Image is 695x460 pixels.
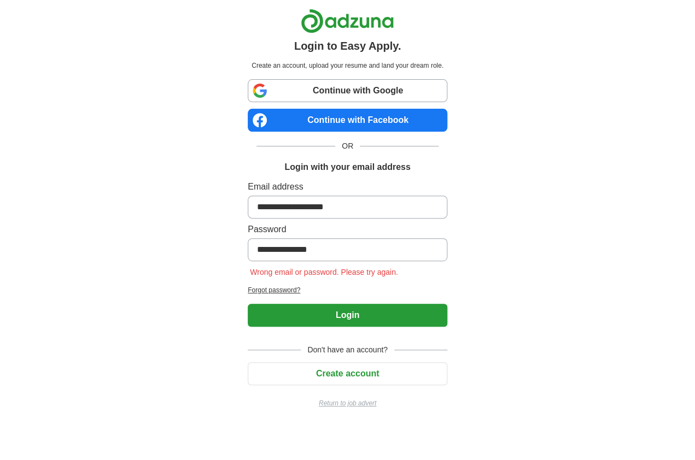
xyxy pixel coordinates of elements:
[284,161,410,174] h1: Login with your email address
[248,304,447,327] button: Login
[248,223,447,236] label: Password
[248,268,400,276] span: Wrong email or password. Please try again.
[248,180,447,193] label: Email address
[301,9,394,33] img: Adzuna logo
[335,140,360,152] span: OR
[294,38,401,54] h1: Login to Easy Apply.
[248,285,447,295] a: Forgot password?
[248,398,447,408] a: Return to job advert
[248,109,447,132] a: Continue with Facebook
[301,344,394,356] span: Don't have an account?
[248,369,447,378] a: Create account
[250,61,445,70] p: Create an account, upload your resume and land your dream role.
[248,362,447,385] button: Create account
[248,79,447,102] a: Continue with Google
